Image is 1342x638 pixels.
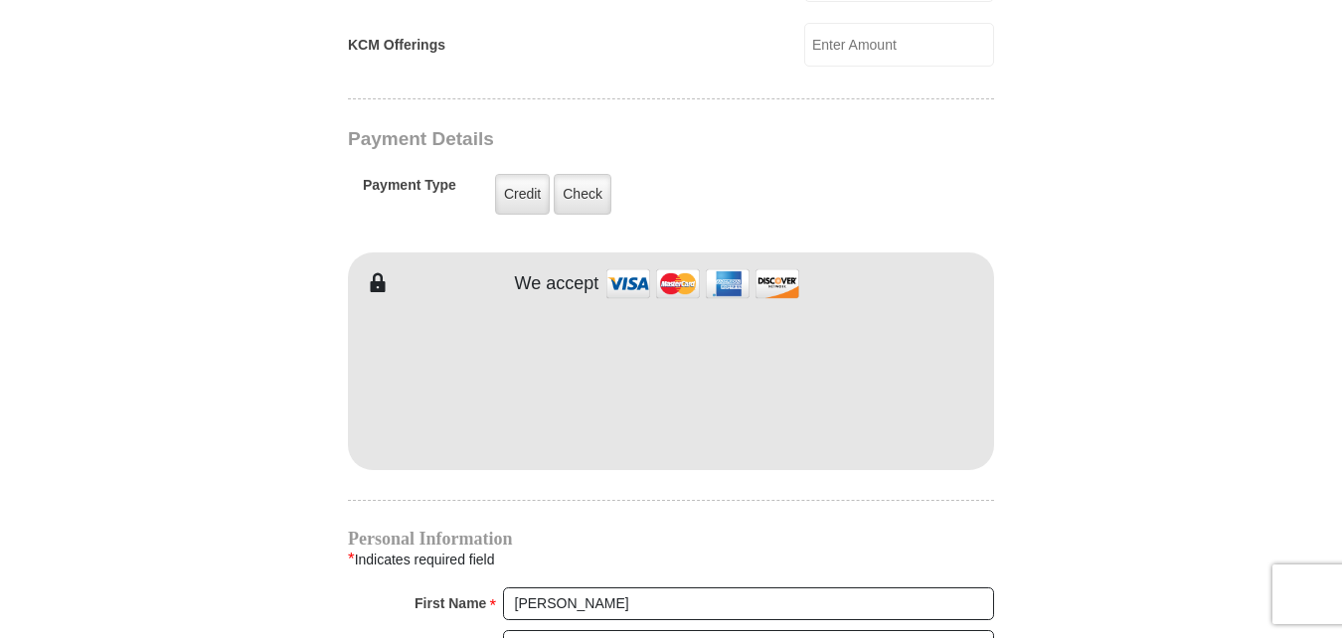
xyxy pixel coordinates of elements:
[495,174,550,215] label: Credit
[804,23,994,67] input: Enter Amount
[348,547,994,572] div: Indicates required field
[348,128,855,151] h3: Payment Details
[415,589,486,617] strong: First Name
[363,177,456,204] h5: Payment Type
[603,262,802,305] img: credit cards accepted
[348,35,445,56] label: KCM Offerings
[515,273,599,295] h4: We accept
[348,531,994,547] h4: Personal Information
[554,174,611,215] label: Check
